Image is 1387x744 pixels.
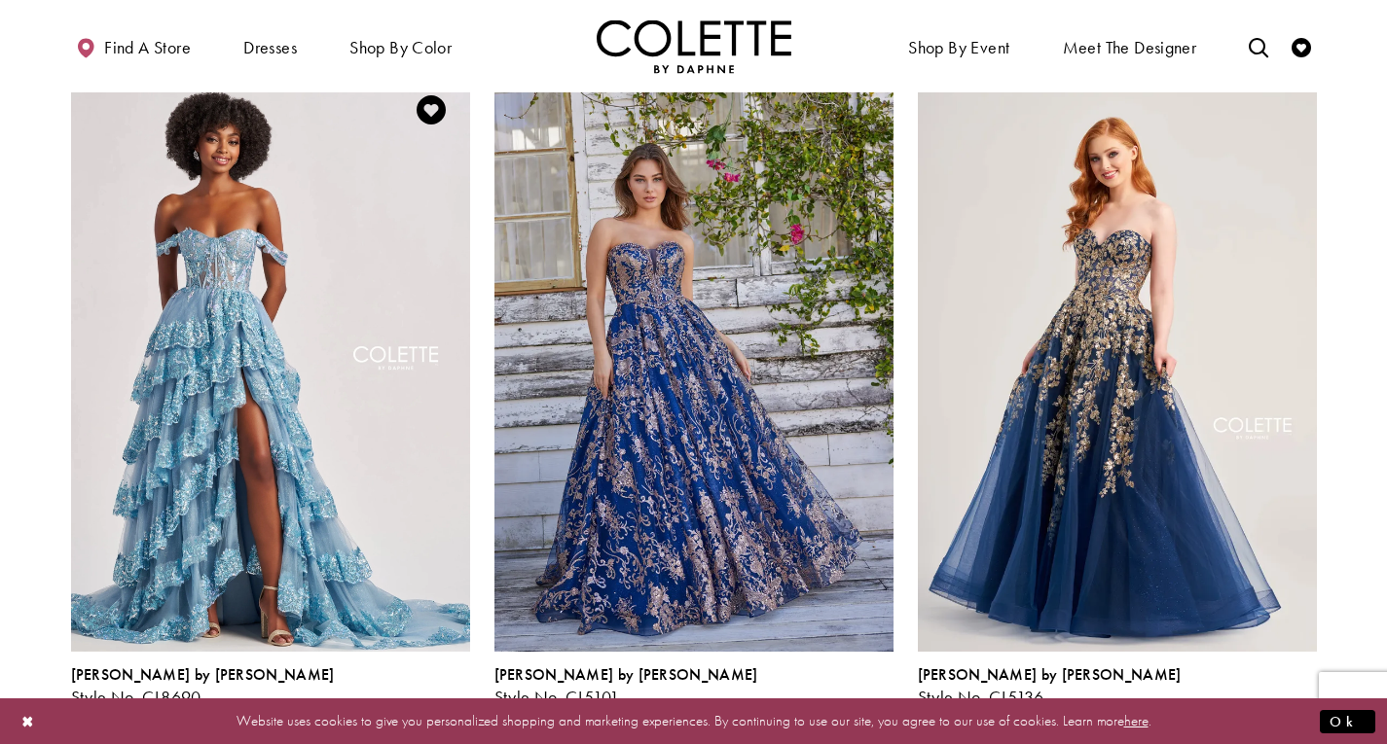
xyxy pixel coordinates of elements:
span: Style No. CL8690 [71,686,201,708]
div: Colette by Daphne Style No. CL5101 [494,666,758,707]
a: Visit Colette by Daphne Style No. CL8690 Page [71,71,470,651]
img: Colette by Daphne [597,19,791,73]
span: [PERSON_NAME] by [PERSON_NAME] [918,664,1182,685]
a: Check Wishlist [1287,19,1316,73]
span: Meet the designer [1063,38,1197,57]
a: Meet the designer [1058,19,1202,73]
span: Style No. CL5136 [918,686,1044,708]
a: Visit Home Page [597,19,791,73]
span: Shop By Event [908,38,1009,57]
a: Find a store [71,19,196,73]
span: Find a store [104,38,191,57]
span: Dresses [238,19,302,73]
a: Add to Wishlist [411,89,452,130]
span: Shop by color [345,19,456,73]
span: Style No. CL5101 [494,686,620,708]
div: Colette by Daphne Style No. CL8690 [71,666,335,707]
p: Website uses cookies to give you personalized shopping and marketing experiences. By continuing t... [140,708,1247,734]
button: Close Dialog [12,704,45,738]
span: Shop by color [349,38,452,57]
a: here [1124,711,1149,730]
span: [PERSON_NAME] by [PERSON_NAME] [494,664,758,685]
span: Dresses [243,38,297,57]
a: Toggle search [1244,19,1273,73]
button: Submit Dialog [1320,709,1375,733]
a: Visit Colette by Daphne Style No. CL5101 Page [494,71,894,651]
span: [PERSON_NAME] by [PERSON_NAME] [71,664,335,685]
div: Colette by Daphne Style No. CL5136 [918,666,1182,707]
a: Visit Colette by Daphne Style No. CL5136 Page [918,71,1317,651]
span: Shop By Event [903,19,1014,73]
